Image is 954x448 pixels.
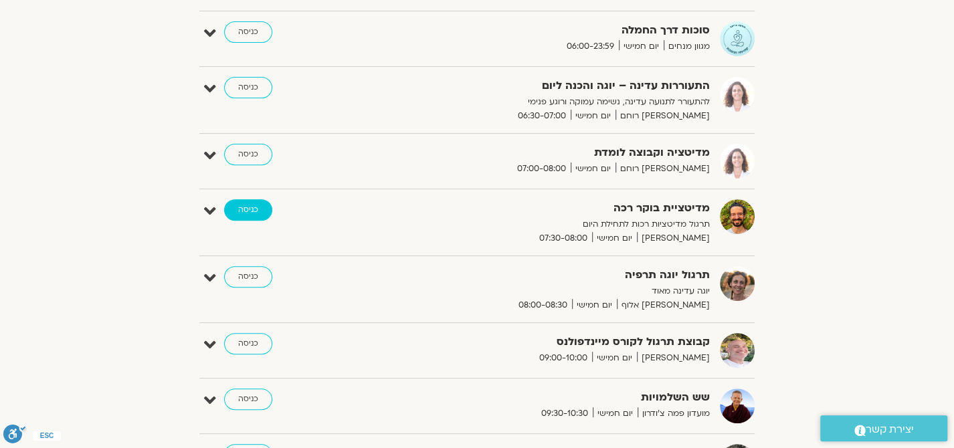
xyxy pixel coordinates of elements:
[615,162,710,176] span: [PERSON_NAME] רוחם
[571,162,615,176] span: יום חמישי
[382,333,710,351] strong: קבוצת תרגול לקורס מיינדפולנס
[664,39,710,53] span: מגוון מנחים
[382,388,710,407] strong: שש השלמויות
[619,39,664,53] span: יום חמישי
[382,144,710,162] strong: מדיטציה וקבוצה לומדת
[637,351,710,365] span: [PERSON_NAME]
[820,415,947,441] a: יצירת קשר
[615,109,710,123] span: [PERSON_NAME] רוחם
[224,21,272,43] a: כניסה
[224,333,272,354] a: כניסה
[637,231,710,245] span: [PERSON_NAME]
[535,231,592,245] span: 07:30-08:00
[224,388,272,410] a: כניסה
[224,199,272,221] a: כניסה
[535,351,592,365] span: 09:00-10:00
[638,407,710,421] span: מועדון פמה צ'ודרון
[537,407,593,421] span: 09:30-10:30
[513,109,571,123] span: 06:30-07:00
[562,39,619,53] span: 06:00-23:59
[572,298,617,312] span: יום חמישי
[224,77,272,98] a: כניסה
[382,266,710,284] strong: תרגול יוגה תרפיה
[866,421,914,439] span: יצירת קשר
[382,95,710,109] p: להתעורר לתנועה עדינה, נשימה עמוקה ורוגע פנימי
[592,351,637,365] span: יום חמישי
[382,217,710,231] p: תרגול מדיטציות רכות לתחילת היום
[514,298,572,312] span: 08:00-08:30
[224,266,272,288] a: כניסה
[382,77,710,95] strong: התעוררות עדינה – יוגה והכנה ליום
[571,109,615,123] span: יום חמישי
[592,231,637,245] span: יום חמישי
[382,284,710,298] p: יוגה עדינה מאוד
[224,144,272,165] a: כניסה
[617,298,710,312] span: [PERSON_NAME] אלוף
[593,407,638,421] span: יום חמישי
[382,21,710,39] strong: סוכות דרך החמלה
[382,199,710,217] strong: מדיטציית בוקר רכה
[512,162,571,176] span: 07:00-08:00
